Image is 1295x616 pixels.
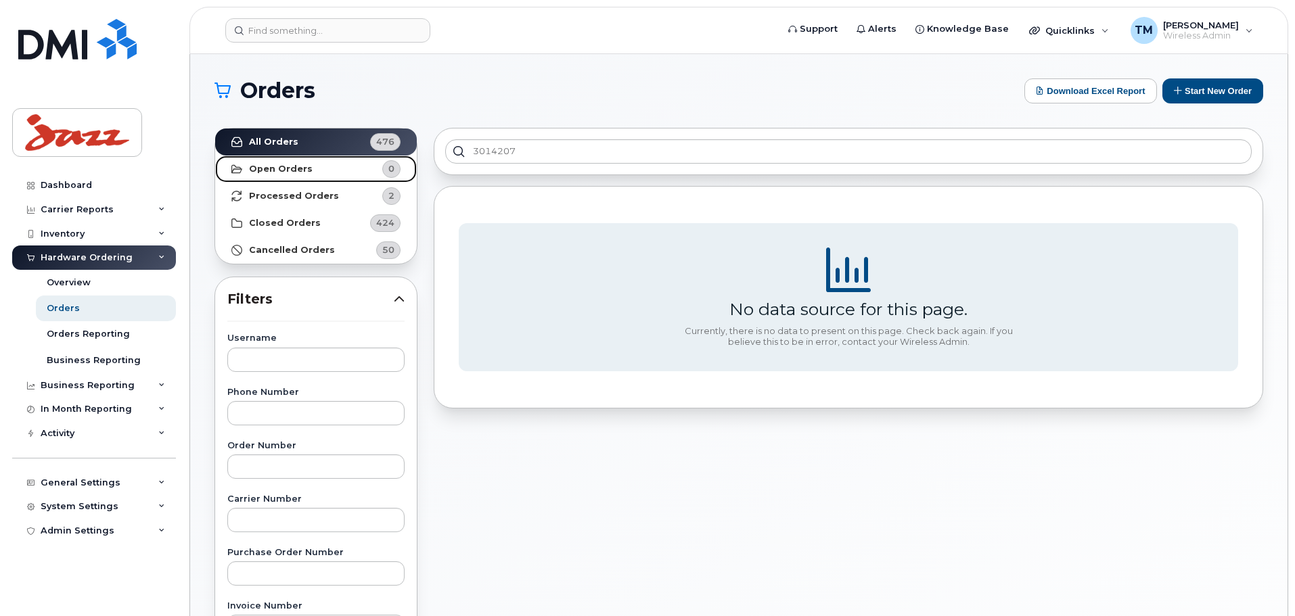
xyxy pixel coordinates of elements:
[227,495,405,504] label: Carrier Number
[1024,78,1157,103] button: Download Excel Report
[215,210,417,237] a: Closed Orders424
[249,191,339,202] strong: Processed Orders
[227,548,405,557] label: Purchase Order Number
[249,245,335,256] strong: Cancelled Orders
[215,237,417,264] a: Cancelled Orders50
[445,139,1252,164] input: Search in orders
[240,80,315,101] span: Orders
[388,189,394,202] span: 2
[227,388,405,397] label: Phone Number
[729,299,968,319] div: No data source for this page.
[679,326,1018,347] div: Currently, there is no data to present on this page. Check back again. If you believe this to be ...
[382,243,394,256] span: 50
[227,334,405,343] label: Username
[388,162,394,175] span: 0
[227,602,405,611] label: Invoice Number
[376,135,394,148] span: 476
[1162,78,1263,103] button: Start New Order
[227,289,394,309] span: Filters
[215,156,417,183] a: Open Orders0
[376,216,394,229] span: 424
[249,137,298,147] strong: All Orders
[215,183,417,210] a: Processed Orders2
[249,218,321,229] strong: Closed Orders
[249,164,313,174] strong: Open Orders
[215,128,417,156] a: All Orders476
[227,442,405,450] label: Order Number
